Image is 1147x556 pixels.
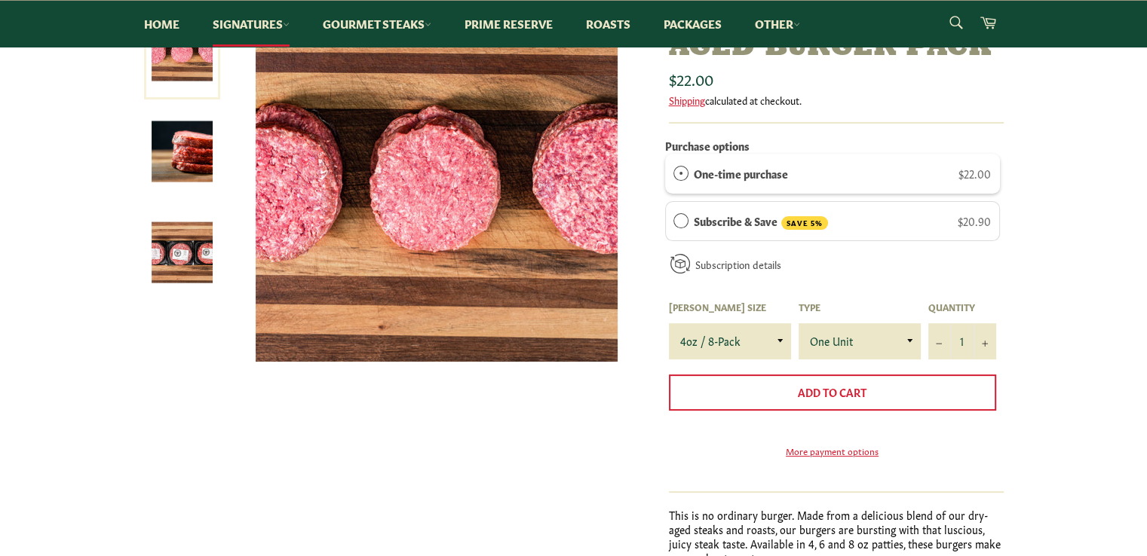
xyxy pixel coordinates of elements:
[152,121,213,182] img: Signature Dry-Aged Burger Pack
[694,212,828,231] label: Subscribe & Save
[198,1,305,47] a: Signatures
[694,165,788,182] label: One-time purchase
[974,323,996,359] button: Increase item quantity by one
[669,93,1004,107] div: calculated at checkout.
[152,222,213,283] img: Signature Dry-Aged Burger Pack
[571,1,646,47] a: Roasts
[129,1,195,47] a: Home
[449,1,568,47] a: Prime Reserve
[669,374,996,411] button: Add to Cart
[665,138,750,153] label: Purchase options
[669,301,791,313] label: [PERSON_NAME] Size
[798,384,866,399] span: Add to Cart
[799,301,921,313] label: Type
[740,1,815,47] a: Other
[673,165,689,182] div: One-time purchase
[928,323,951,359] button: Reduce item quantity by one
[958,166,991,181] span: $22.00
[781,216,828,231] span: SAVE 5%
[308,1,446,47] a: Gourmet Steaks
[669,444,996,457] a: More payment options
[669,93,705,107] a: Shipping
[958,213,991,228] span: $20.90
[669,68,713,89] span: $22.00
[649,1,737,47] a: Packages
[928,301,996,313] label: Quantity
[673,212,689,229] div: Subscribe & Save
